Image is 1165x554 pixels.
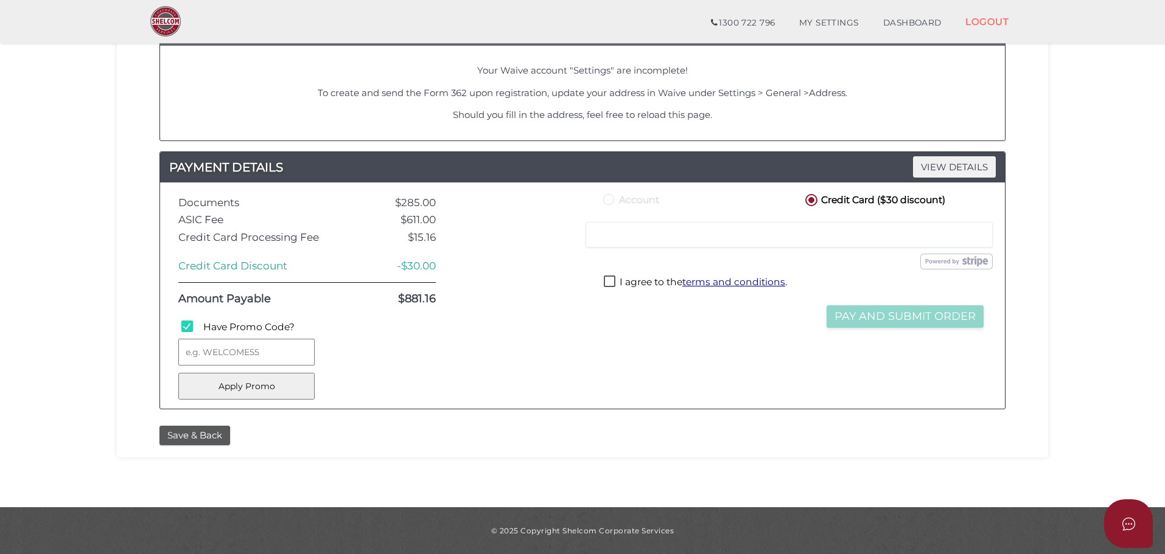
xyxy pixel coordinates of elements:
[347,197,445,209] div: $285.00
[601,192,659,207] label: Account
[178,373,315,400] button: Apply Promo
[913,156,996,178] span: VIEW DETAILS
[175,66,990,76] h4: Your Waive account "Settings" are incomplete!
[347,260,445,272] div: -$30.00
[178,339,315,365] input: e.g. WELCOME55
[953,9,1021,34] a: LOGOUT
[169,232,347,243] div: Credit Card Processing Fee
[160,158,1005,177] a: PAYMENT DETAILSVIEW DETAILS
[803,192,945,207] label: Credit Card ($30 discount)
[347,232,445,243] div: $15.16
[593,229,985,240] iframe: Secure card payment input frame
[699,11,787,35] a: 1300 722 796
[787,11,871,35] a: MY SETTINGS
[871,11,954,35] a: DASHBOARD
[1104,499,1153,548] button: Open asap
[160,158,1005,177] h4: PAYMENT DETAILS
[169,214,347,226] div: ASIC Fee
[347,293,445,305] div: $881.16
[175,110,990,120] h4: Should you fill in the address, feel free to reload this page.
[604,275,787,291] label: I agree to the .
[159,426,230,446] button: Save & Back
[169,293,347,305] div: Amount Payable
[126,525,1039,536] div: © 2025 Copyright Shelcom Corporate Services
[682,276,785,288] a: terms and conditions
[187,320,295,336] label: Have Promo Code?
[827,305,984,328] button: Pay and Submit Order
[920,254,993,269] img: stripe.png
[169,260,347,272] div: Credit Card Discount
[169,197,347,209] div: Documents
[175,88,990,99] h4: To create and send the Form 362 upon registration, update your address in Waive under Settings > ...
[347,214,445,226] div: $611.00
